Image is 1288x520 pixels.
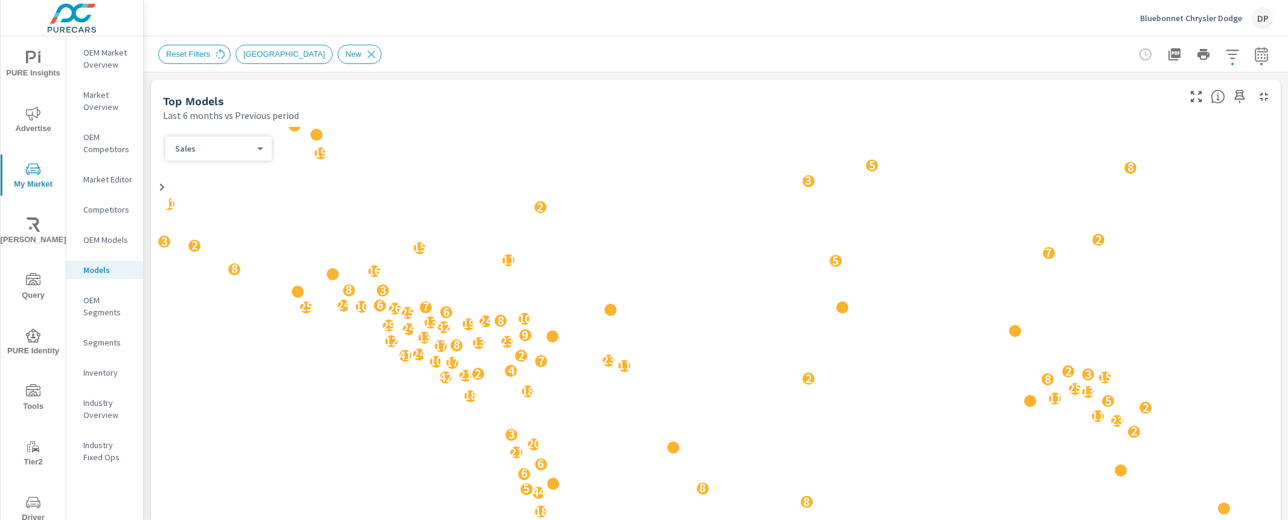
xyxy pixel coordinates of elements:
[337,298,350,312] p: 24
[66,201,143,219] div: Competitors
[83,173,133,185] p: Market Editor
[1045,246,1052,260] p: 7
[4,440,62,469] span: Tier2
[300,300,313,314] p: 25
[518,348,525,363] p: 2
[83,397,133,421] p: Industry Overview
[4,51,62,80] span: PURE Insights
[479,314,492,329] p: 24
[537,200,543,214] p: 2
[429,354,443,368] p: 10
[446,355,459,370] p: 17
[191,238,198,252] p: 2
[314,146,327,160] p: 19
[1249,42,1274,66] button: Select Date Range
[4,384,62,414] span: Tools
[424,315,437,330] p: 13
[83,367,133,379] p: Inventory
[1081,384,1095,399] p: 13
[4,106,62,136] span: Advertise
[66,364,143,382] div: Inventory
[803,495,810,509] p: 8
[161,234,168,249] p: 3
[522,328,528,342] p: 9
[439,370,452,385] p: 42
[83,89,133,113] p: Market Overview
[83,131,133,155] p: OEM Competitors
[869,158,876,173] p: 5
[1045,372,1051,387] p: 8
[66,261,143,279] div: Models
[1187,87,1206,106] button: Make Fullscreen
[4,217,62,247] span: [PERSON_NAME]
[377,298,383,312] p: 6
[380,283,386,298] p: 3
[806,371,812,386] p: 2
[459,368,472,382] p: 21
[508,427,515,441] p: 3
[66,170,143,188] div: Market Editor
[1048,391,1062,406] p: 11
[1230,87,1249,106] span: Save this to your personalized report
[521,466,528,481] p: 6
[443,305,450,319] p: 6
[434,339,447,353] p: 17
[618,358,631,373] p: 11
[338,45,382,64] div: New
[1220,42,1245,66] button: Apply Filters
[1127,160,1134,175] p: 8
[385,334,398,348] p: 12
[83,204,133,216] p: Competitors
[83,264,133,276] p: Models
[345,283,352,297] p: 8
[1140,13,1242,24] p: Bluebonnet Chrysler Dodge
[83,234,133,246] p: OEM Models
[66,231,143,249] div: OEM Models
[1065,364,1072,379] p: 2
[175,143,252,154] p: Sales
[66,128,143,158] div: OEM Competitors
[437,320,450,335] p: 32
[805,173,812,188] p: 3
[66,86,143,116] div: Market Overview
[464,388,477,403] p: 18
[413,240,426,255] p: 15
[1098,370,1112,385] p: 15
[236,50,332,59] span: [GEOGRAPHIC_DATA]
[4,329,62,358] span: PURE Identity
[66,333,143,351] div: Segments
[699,481,706,495] p: 8
[602,353,615,367] p: 23
[832,254,839,268] p: 5
[159,50,217,59] span: Reset Filters
[1110,414,1124,428] p: 23
[163,108,299,123] p: Last 6 months vs Previous period
[508,364,514,378] p: 4
[1211,89,1225,104] span: Understand by postal code where models are selling. [Source: Market registration data from third ...
[4,162,62,191] span: My Market
[66,43,143,74] div: OEM Market Overview
[472,335,485,350] p: 13
[355,300,368,314] p: 10
[401,306,414,320] p: 25
[158,45,231,64] div: Reset Filters
[518,312,531,326] p: 10
[502,253,515,268] p: 11
[231,262,238,276] p: 8
[423,300,429,314] p: 7
[382,318,396,333] p: 29
[412,347,426,361] p: 24
[402,321,415,336] p: 24
[163,95,224,108] h5: Top Models
[1252,7,1274,29] div: DP
[162,196,175,211] p: 11
[1191,42,1216,66] button: Print Report
[521,384,534,399] p: 18
[538,354,545,368] p: 7
[399,348,412,363] p: 41
[1091,409,1104,423] p: 11
[510,445,523,460] p: 21
[1131,424,1138,438] p: 2
[83,336,133,348] p: Segments
[1105,394,1112,408] p: 5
